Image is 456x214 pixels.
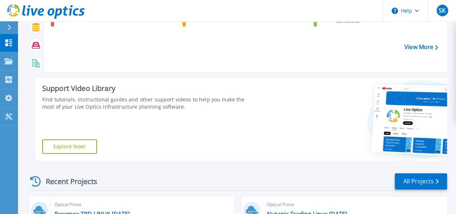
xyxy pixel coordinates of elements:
a: All Projects [395,173,447,189]
span: Optical Prime [267,201,443,209]
a: Explore Now! [42,139,97,154]
a: View More [404,44,438,51]
div: Find tutorials, instructional guides and other support videos to help you make the most of your L... [42,96,256,110]
span: SK [439,8,446,13]
div: Support Video Library [42,84,256,93]
span: Optical Prime [54,201,230,209]
div: Recent Projects [28,172,107,190]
